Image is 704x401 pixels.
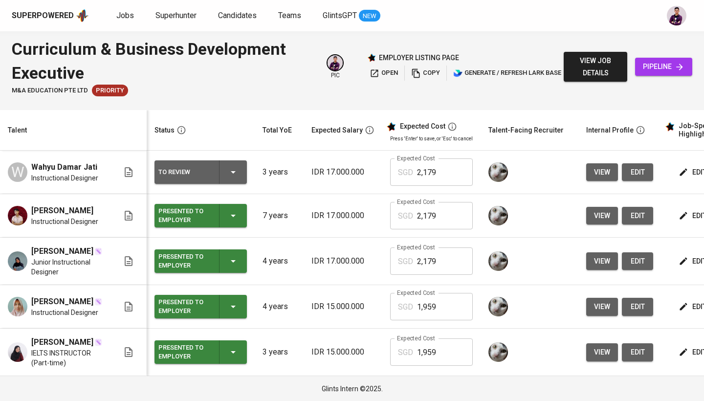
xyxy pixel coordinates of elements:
[488,297,508,316] img: tharisa.rizky@glints.com
[488,251,508,271] img: tharisa.rizky@glints.com
[31,173,98,183] span: Instructional Designer
[12,37,315,85] div: Curriculum & Business Development Executive
[586,298,618,316] button: view
[155,10,198,22] a: Superhunter
[367,53,376,62] img: Glints Star
[586,163,618,181] button: view
[488,124,564,136] div: Talent-Facing Recruiter
[158,205,211,226] div: Presented to Employer
[8,162,27,182] div: W
[586,252,618,270] button: view
[116,10,136,22] a: Jobs
[116,11,134,20] span: Jobs
[594,210,610,222] span: view
[31,161,97,173] span: Wahyu Damar Jati
[155,11,197,20] span: Superhunter
[12,86,88,95] span: M&A Education Pte Ltd
[263,255,296,267] p: 4 years
[311,255,374,267] p: IDR 17.000.000
[398,301,413,313] p: SGD
[359,11,380,21] span: NEW
[586,207,618,225] button: view
[8,342,27,362] img: Hanin K
[379,53,459,63] p: employer listing page
[323,10,380,22] a: GlintsGPT NEW
[630,210,645,222] span: edit
[278,10,303,22] a: Teams
[594,301,610,313] span: view
[327,54,344,80] div: pic
[8,251,27,271] img: Tamima Rubbama F.
[390,135,473,142] p: Press 'Enter' to save, or 'Esc' to cancel
[31,348,107,368] span: IELTS INSTRUCTOR (Part-time)
[76,8,89,23] img: app logo
[328,55,343,70] img: erwin@glints.com
[311,166,374,178] p: IDR 17.000.000
[630,166,645,178] span: edit
[94,298,102,306] img: magic_wand.svg
[31,296,93,308] span: [PERSON_NAME]
[8,124,27,136] div: Talent
[667,6,686,25] img: erwin@glints.com
[31,336,93,348] span: [PERSON_NAME]
[488,342,508,362] img: tharisa.rizky@glints.com
[398,167,413,178] p: SGD
[367,66,400,81] button: open
[12,10,74,22] div: Superpowered
[311,346,374,358] p: IDR 15.000.000
[154,249,247,273] button: Presented to Employer
[94,247,102,255] img: magic_wand.svg
[411,67,440,79] span: copy
[586,343,618,361] button: view
[643,61,684,73] span: pipeline
[311,210,374,222] p: IDR 17.000.000
[665,122,675,132] img: glints_star.svg
[263,166,296,178] p: 3 years
[8,297,27,316] img: Miftahul Mawaddah
[398,347,413,358] p: SGD
[278,11,301,20] span: Teams
[92,85,128,96] div: New Job received from Demand Team
[622,207,653,225] button: edit
[586,124,634,136] div: Internal Profile
[154,204,247,227] button: Presented to Employer
[154,295,247,318] button: Presented to Employer
[400,122,445,131] div: Expected Cost
[158,341,211,363] div: Presented to Employer
[370,67,398,79] span: open
[622,163,653,181] button: edit
[594,346,610,358] span: view
[154,124,175,136] div: Status
[594,166,610,178] span: view
[564,52,627,82] button: view job details
[311,124,363,136] div: Expected Salary
[158,166,211,178] div: To Review
[218,10,259,22] a: Candidates
[92,86,128,95] span: Priority
[31,217,98,226] span: Instructional Designer
[622,298,653,316] button: edit
[386,122,396,132] img: glints_star.svg
[398,256,413,267] p: SGD
[263,346,296,358] p: 3 years
[31,308,98,317] span: Instructional Designer
[488,162,508,182] img: tharisa.rizky@glints.com
[630,255,645,267] span: edit
[622,252,653,270] button: edit
[453,68,463,78] img: lark
[31,205,93,217] span: [PERSON_NAME]
[622,343,653,361] button: edit
[158,250,211,272] div: Presented to Employer
[488,206,508,225] img: tharisa.rizky@glints.com
[12,8,89,23] a: Superpoweredapp logo
[31,245,93,257] span: [PERSON_NAME]
[409,66,442,81] button: copy
[451,66,564,81] button: lark generate / refresh lark base
[158,296,211,317] div: Presented to Employer
[311,301,374,312] p: IDR 15.000.000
